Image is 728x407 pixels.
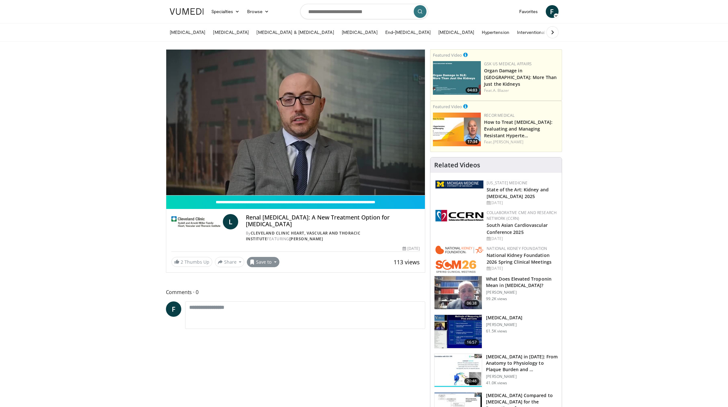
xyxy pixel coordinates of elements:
span: 04:03 [466,87,479,93]
a: State of the Art: Kidney and [MEDICAL_DATA] 2025 [487,187,549,199]
a: [MEDICAL_DATA] [338,26,381,39]
p: 61.5K views [486,329,507,334]
div: Feat. [484,88,559,93]
div: [DATE] [403,246,420,251]
img: Cleveland Clinic Heart, Vascular and Thoracic Institute [171,214,220,229]
img: 823da73b-7a00-425d-bb7f-45c8b03b10c3.150x105_q85_crop-smart_upscale.jpg [434,354,482,387]
a: Hypertension [478,26,513,39]
a: [MEDICAL_DATA] & [MEDICAL_DATA] [253,26,338,39]
p: [PERSON_NAME] [486,322,522,327]
a: 06:38 What Does Elevated Troponin Mean in [MEDICAL_DATA]? [PERSON_NAME] 99.2K views [434,276,558,310]
h3: [MEDICAL_DATA] in [DATE]: From Anatomy to Physiology to Plaque Burden and … [486,354,558,373]
a: 04:03 [433,61,481,95]
img: VuMedi Logo [170,8,204,15]
a: A. Blazer [493,88,509,93]
img: a92b9a22-396b-4790-a2bb-5028b5f4e720.150x105_q85_crop-smart_upscale.jpg [434,315,482,348]
a: Collaborative CME and Research Network (CCRN) [487,210,557,221]
button: Save to [247,257,279,267]
span: 06:38 [464,300,480,307]
div: [DATE] [487,266,557,271]
a: 17:34 [433,113,481,146]
p: [PERSON_NAME] [486,290,558,295]
h3: [MEDICAL_DATA] [486,315,522,321]
a: Favorites [515,5,542,18]
a: F [166,301,181,317]
div: [DATE] [487,236,557,242]
a: National Kidney Foundation 2026 Spring Clinical Meetings [487,252,552,265]
a: Organ Damage in [GEOGRAPHIC_DATA]: More Than Just the Kidneys [484,68,557,87]
video-js: Video Player [166,50,425,196]
a: [PERSON_NAME] [289,236,323,242]
button: Share [215,257,245,267]
p: 41.0K views [486,380,507,386]
a: 2 Thumbs Up [171,257,212,267]
img: a04ee3ba-8487-4636-b0fb-5e8d268f3737.png.150x105_q85_autocrop_double_scale_upscale_version-0.2.png [435,210,483,221]
a: Browse [243,5,273,18]
h4: Renal [MEDICAL_DATA]: A New Treatment Option for [MEDICAL_DATA] [246,214,420,228]
div: By FEATURING [246,230,420,242]
p: [PERSON_NAME] [486,374,558,379]
img: 10cbd22e-c1e6-49ff-b90e-4507a8859fc1.jpg.150x105_q85_crop-smart_upscale.jpg [433,113,481,146]
span: 16:57 [464,339,480,346]
a: How to Treat [MEDICAL_DATA]: Evaluating and Managing Resistant Hyperte… [484,119,552,139]
a: GSK US Medical Affairs [484,61,532,67]
img: 5ed80e7a-0811-4ad9-9c3a-04de684f05f4.png.150x105_q85_autocrop_double_scale_upscale_version-0.2.png [435,180,483,188]
div: [DATE] [487,200,557,206]
p: 99.2K views [486,296,507,301]
span: 113 views [394,258,420,266]
small: Featured Video [433,104,462,109]
img: e91ec583-8f54-4b52-99b4-be941cf021de.png.150x105_q85_crop-smart_upscale.jpg [433,61,481,95]
a: L [223,214,238,229]
a: National Kidney Foundation [487,246,547,251]
a: [MEDICAL_DATA] [209,26,253,39]
a: F [546,5,559,18]
a: [MEDICAL_DATA] [434,26,478,39]
div: Feat. [484,139,559,145]
span: 20:48 [464,378,480,384]
img: 98daf78a-1d22-4ebe-927e-10afe95ffd94.150x105_q85_crop-smart_upscale.jpg [434,276,482,309]
a: [MEDICAL_DATA] [166,26,209,39]
a: Recor Medical [484,113,514,118]
input: Search topics, interventions [300,4,428,19]
a: Specialties [207,5,244,18]
a: End-[MEDICAL_DATA] [381,26,434,39]
span: Comments 0 [166,288,426,296]
a: 16:57 [MEDICAL_DATA] [PERSON_NAME] 61.5K views [434,315,558,348]
img: 79503c0a-d5ce-4e31-88bd-91ebf3c563fb.png.150x105_q85_autocrop_double_scale_upscale_version-0.2.png [435,246,483,273]
h3: What Does Elevated Troponin Mean in [MEDICAL_DATA]? [486,276,558,289]
h4: Related Videos [434,161,480,169]
a: [PERSON_NAME] [493,139,523,145]
span: 2 [181,259,183,265]
span: 17:34 [466,139,479,145]
a: Cleveland Clinic Heart, Vascular and Thoracic Institute [246,230,361,242]
a: Interventional Nephrology [513,26,574,39]
a: [US_STATE] Medicine [487,180,528,186]
small: Featured Video [433,52,462,58]
a: 20:48 [MEDICAL_DATA] in [DATE]: From Anatomy to Physiology to Plaque Burden and … [PERSON_NAME] 4... [434,354,558,387]
a: South Asian Cardiovascular Conference 2025 [487,222,548,235]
